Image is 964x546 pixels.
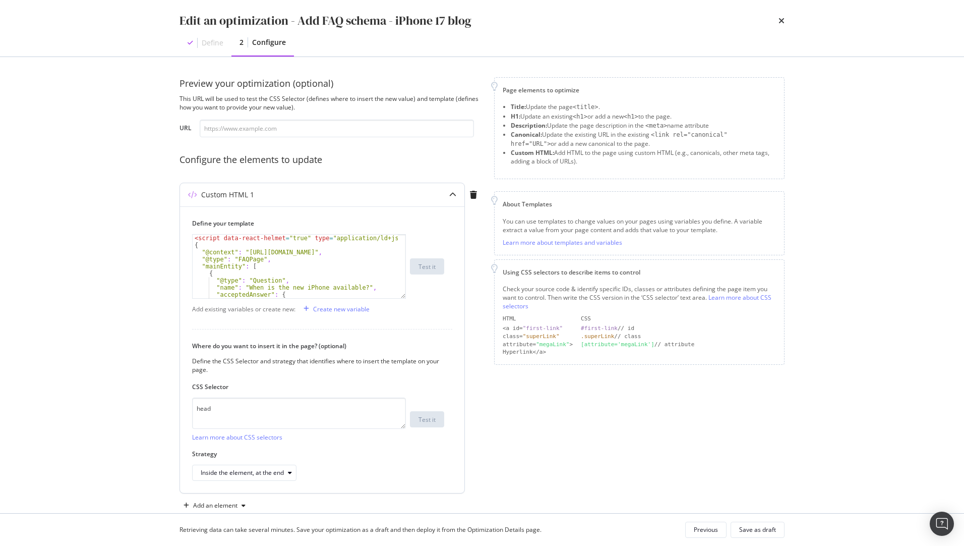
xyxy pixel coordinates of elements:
[581,333,614,340] div: .superLink
[192,219,444,228] label: Define your template
[179,525,541,534] div: Retrieving data can take several minutes. Save your optimization as a draft and then deploy it fr...
[200,120,474,137] input: https://www.example.com
[645,122,667,129] span: <meta>
[192,433,282,442] a: Learn more about CSS selectors
[511,102,526,111] strong: Title:
[503,268,776,277] div: Using CSS selectors to describe items to control
[179,498,250,514] button: Add an element
[179,153,482,167] div: Configure the elements to update
[201,190,254,200] div: Custom HTML 1
[503,341,573,349] div: attribute= >
[573,113,587,120] span: <h1>
[739,525,776,534] div: Save as draft
[511,148,554,157] strong: Custom HTML:
[511,121,776,130] li: Update the page description in the name attribute
[523,325,563,332] div: "first-link"
[624,113,638,120] span: <h1>
[511,121,547,130] strong: Description:
[503,324,573,333] div: <a id=
[192,383,444,391] label: CSS Selector
[694,525,718,534] div: Previous
[179,77,482,90] div: Preview your optimization (optional)
[536,341,569,348] div: "megaLink"
[179,124,192,135] label: URL
[252,37,286,47] div: Configure
[930,512,954,536] div: Open Intercom Messenger
[503,348,573,356] div: Hyperlink</a>
[581,341,776,349] div: // attribute
[573,103,598,111] span: <title>
[313,305,370,313] div: Create new variable
[201,470,284,476] div: Inside the element, at the end
[581,315,776,323] div: CSS
[511,131,728,147] span: <link rel="canonical" href="URL">
[299,301,370,317] button: Create new variable
[418,262,436,271] div: Test it
[511,102,776,112] li: Update the page .
[581,341,654,348] div: [attribute='megaLink']
[192,450,444,458] label: Strategy
[523,333,560,340] div: "superLink"
[192,342,444,350] label: Where do you want to insert it in the page? (optional)
[192,398,406,429] textarea: head
[179,12,471,29] div: Edit an optimization - Add FAQ schema - iPhone 17 blog
[581,333,776,341] div: // class
[503,285,776,310] div: Check your source code & identify specific IDs, classes or attributes defining the page item you ...
[503,238,622,247] a: Learn more about templates and variables
[511,112,520,121] strong: H1:
[503,315,573,323] div: HTML
[179,94,482,112] div: This URL will be used to test the CSS Selector (defines where to insert the new value) and templa...
[410,258,444,275] button: Test it
[192,465,296,481] button: Inside the element, at the end
[418,415,436,424] div: Test it
[511,112,776,121] li: Update an existing or add a new to the page.
[192,357,444,374] div: Define the CSS Selector and strategy that identifies where to insert the template on your page.
[192,305,295,313] div: Add existing variables or create new:
[581,324,776,333] div: // id
[193,503,237,509] div: Add an element
[239,37,244,47] div: 2
[731,522,785,538] button: Save as draft
[581,325,618,332] div: #first-link
[503,333,573,341] div: class=
[778,12,785,29] div: times
[511,130,776,148] li: Update the existing URL in the existing or add a new canonical to the page.
[511,148,776,166] li: Add HTML to the page using custom HTML (e.g., canonicals, other meta tags, adding a block of URLs).
[511,130,542,139] strong: Canonical:
[410,411,444,427] button: Test it
[503,200,776,208] div: About Templates
[503,86,776,94] div: Page elements to optimize
[202,38,223,48] div: Define
[503,217,776,234] div: You can use templates to change values on your pages using variables you define. A variable extra...
[503,293,771,310] a: Learn more about CSS selectors
[685,522,727,538] button: Previous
